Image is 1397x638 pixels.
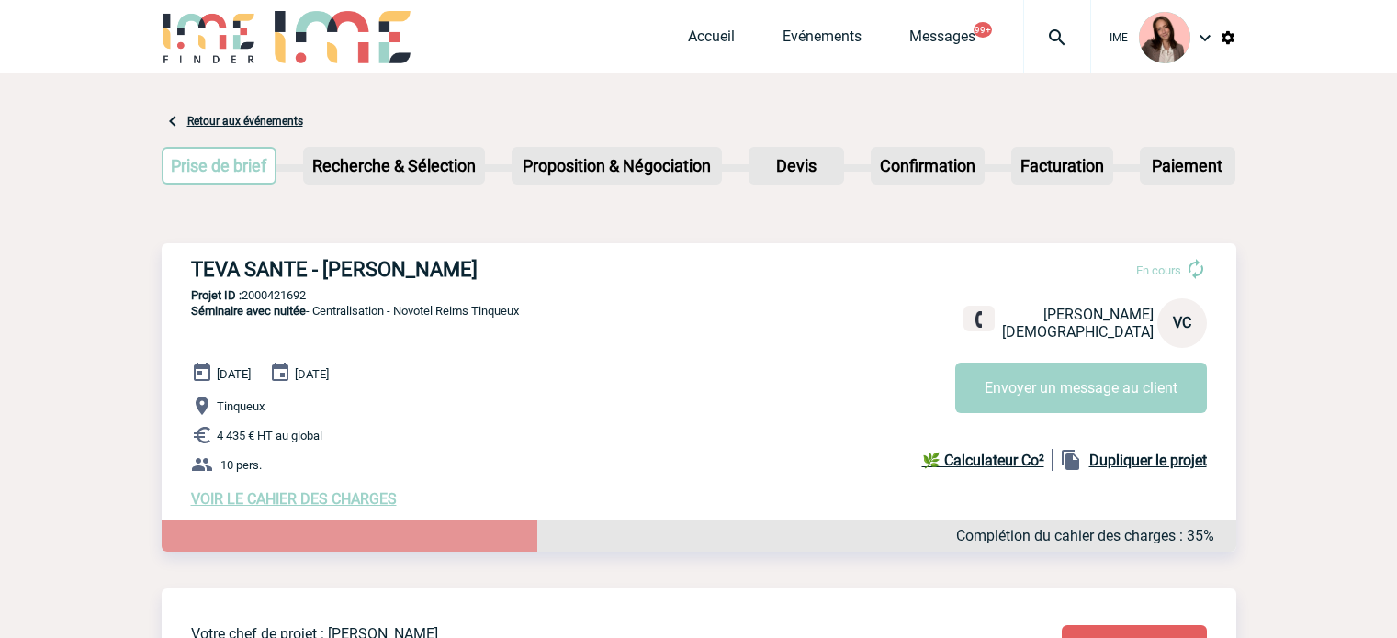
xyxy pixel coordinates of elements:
a: Evénements [783,28,862,53]
span: En cours [1136,263,1181,277]
span: VC [1173,314,1191,331]
b: Projet ID : [191,288,242,302]
a: Retour aux événements [187,115,303,128]
p: Recherche & Sélection [305,149,483,183]
a: Messages [909,28,975,53]
span: 10 pers. [220,458,262,472]
b: Dupliquer le projet [1089,452,1207,469]
img: fixe.png [971,311,987,328]
span: Tinqueux [217,399,265,413]
b: 🌿 Calculateur Co² [922,452,1044,469]
p: 2000421692 [162,288,1236,302]
span: Séminaire avec nuitée [191,304,306,318]
span: [PERSON_NAME] [1043,306,1154,323]
span: IME [1110,31,1128,44]
h3: TEVA SANTE - [PERSON_NAME] [191,258,742,281]
span: - Centralisation - Novotel Reims Tinqueux [191,304,519,318]
p: Prise de brief [163,149,276,183]
span: 4 435 € HT au global [217,429,322,442]
img: file_copy-black-24dp.png [1060,449,1082,471]
a: VOIR LE CAHIER DES CHARGES [191,490,397,508]
a: Accueil [688,28,735,53]
p: Devis [750,149,842,183]
img: 94396-3.png [1139,12,1190,63]
span: [DEMOGRAPHIC_DATA] [1002,323,1154,341]
button: 99+ [974,22,992,38]
p: Facturation [1013,149,1111,183]
img: IME-Finder [162,11,257,63]
p: Paiement [1142,149,1234,183]
p: Confirmation [873,149,983,183]
p: Proposition & Négociation [513,149,720,183]
span: [DATE] [295,367,329,381]
a: 🌿 Calculateur Co² [922,449,1053,471]
button: Envoyer un message au client [955,363,1207,413]
span: [DATE] [217,367,251,381]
